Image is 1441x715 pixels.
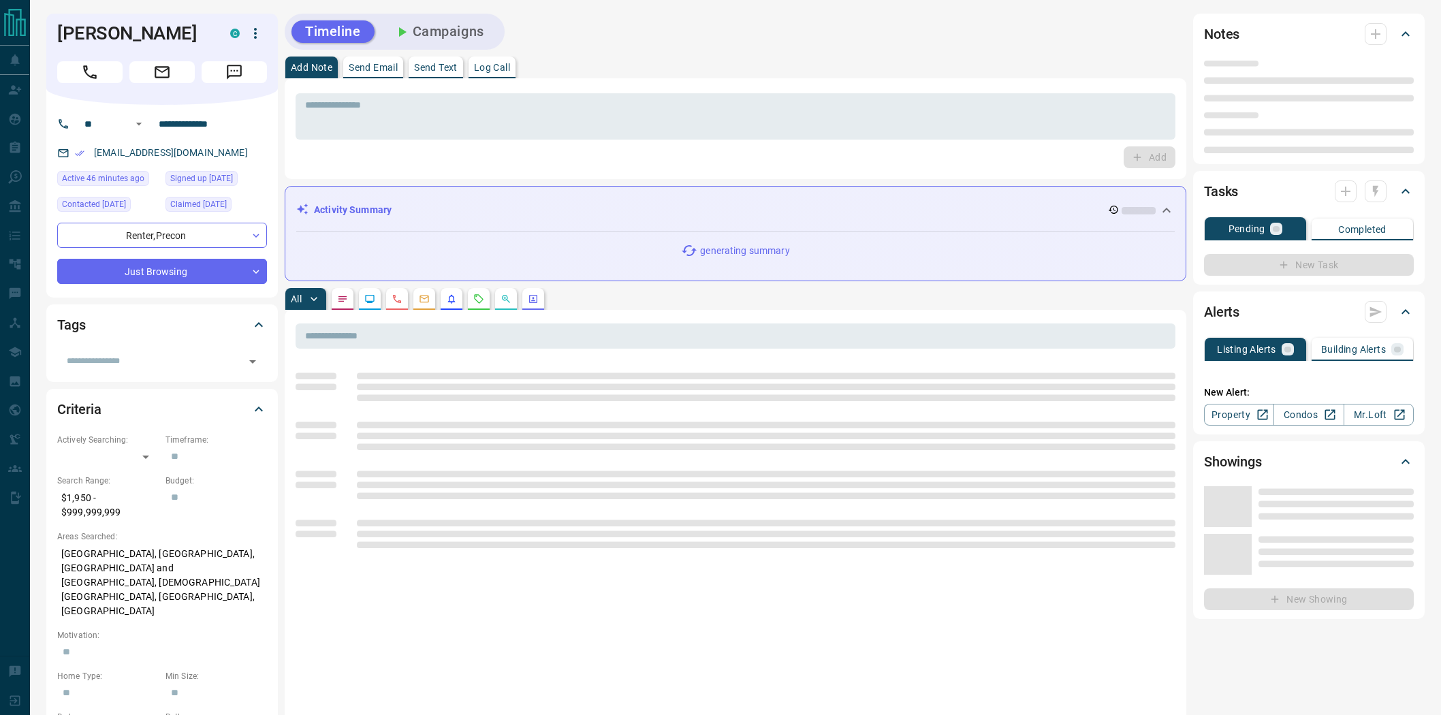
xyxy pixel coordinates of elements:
[57,259,267,284] div: Just Browsing
[1204,404,1274,426] a: Property
[57,475,159,487] p: Search Range:
[57,398,101,420] h2: Criteria
[57,308,267,341] div: Tags
[1204,301,1239,323] h2: Alerts
[291,63,332,72] p: Add Note
[501,293,511,304] svg: Opportunities
[1338,225,1387,234] p: Completed
[57,223,267,248] div: Renter , Precon
[528,293,539,304] svg: Agent Actions
[1204,445,1414,478] div: Showings
[57,197,159,216] div: Wed Aug 13 2025
[1344,404,1414,426] a: Mr.Loft
[57,314,85,336] h2: Tags
[57,171,159,190] div: Fri Aug 15 2025
[57,434,159,446] p: Actively Searching:
[129,61,195,83] span: Email
[57,393,267,426] div: Criteria
[380,20,498,43] button: Campaigns
[1204,175,1414,208] div: Tasks
[1217,345,1276,354] p: Listing Alerts
[57,61,123,83] span: Call
[57,530,267,543] p: Areas Searched:
[75,148,84,158] svg: Email Verified
[473,293,484,304] svg: Requests
[57,543,267,622] p: [GEOGRAPHIC_DATA], [GEOGRAPHIC_DATA], [GEOGRAPHIC_DATA] and [GEOGRAPHIC_DATA], [DEMOGRAPHIC_DATA]...
[170,172,233,185] span: Signed up [DATE]
[291,294,302,304] p: All
[57,487,159,524] p: $1,950 - $999,999,999
[202,61,267,83] span: Message
[1204,296,1414,328] div: Alerts
[62,172,144,185] span: Active 46 minutes ago
[57,670,159,682] p: Home Type:
[1273,404,1344,426] a: Condos
[392,293,402,304] svg: Calls
[291,20,375,43] button: Timeline
[170,197,227,211] span: Claimed [DATE]
[1204,451,1262,473] h2: Showings
[446,293,457,304] svg: Listing Alerts
[57,22,210,44] h1: [PERSON_NAME]
[230,29,240,38] div: condos.ca
[62,197,126,211] span: Contacted [DATE]
[1204,385,1414,400] p: New Alert:
[1204,23,1239,45] h2: Notes
[1204,180,1238,202] h2: Tasks
[1321,345,1386,354] p: Building Alerts
[1229,224,1265,234] p: Pending
[419,293,430,304] svg: Emails
[165,475,267,487] p: Budget:
[296,197,1175,223] div: Activity Summary
[337,293,348,304] svg: Notes
[349,63,398,72] p: Send Email
[165,171,267,190] div: Fri Sep 04 2020
[243,352,262,371] button: Open
[474,63,510,72] p: Log Call
[700,244,789,258] p: generating summary
[94,147,248,158] a: [EMAIL_ADDRESS][DOMAIN_NAME]
[414,63,458,72] p: Send Text
[314,203,392,217] p: Activity Summary
[131,116,147,132] button: Open
[165,434,267,446] p: Timeframe:
[364,293,375,304] svg: Lead Browsing Activity
[165,197,267,216] div: Sat Jul 05 2025
[57,629,267,641] p: Motivation:
[165,670,267,682] p: Min Size:
[1204,18,1414,50] div: Notes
